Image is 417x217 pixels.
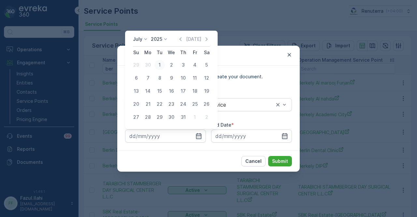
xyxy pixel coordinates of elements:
[131,99,141,109] div: 20
[178,60,188,70] div: 3
[154,99,165,109] div: 22
[241,156,266,166] button: Cancel
[201,112,212,122] div: 2
[166,60,177,70] div: 2
[154,60,165,70] div: 1
[186,36,201,42] p: [DATE]
[133,36,142,42] p: July
[178,73,188,83] div: 10
[201,47,212,58] th: Saturday
[178,112,188,122] div: 31
[201,60,212,70] div: 5
[189,47,201,58] th: Friday
[166,73,177,83] div: 9
[131,112,141,122] div: 27
[190,73,200,83] div: 11
[143,60,153,70] div: 30
[166,86,177,96] div: 16
[272,158,288,164] p: Submit
[143,86,153,96] div: 14
[143,99,153,109] div: 21
[143,73,153,83] div: 7
[131,86,141,96] div: 13
[166,112,177,122] div: 30
[131,73,141,83] div: 6
[190,99,200,109] div: 25
[154,86,165,96] div: 15
[201,86,212,96] div: 19
[131,60,141,70] div: 29
[154,112,165,122] div: 29
[143,112,153,122] div: 28
[142,47,154,58] th: Monday
[130,47,142,58] th: Sunday
[245,158,262,164] p: Cancel
[190,112,200,122] div: 1
[178,99,188,109] div: 24
[201,73,212,83] div: 12
[211,130,292,143] input: dd/mm/yyyy
[125,130,206,143] input: dd/mm/yyyy
[268,156,292,166] button: Submit
[190,86,200,96] div: 18
[151,36,162,42] p: 2025
[190,60,200,70] div: 4
[211,122,231,128] label: End Date
[178,86,188,96] div: 17
[165,47,177,58] th: Wednesday
[201,99,212,109] div: 26
[166,99,177,109] div: 23
[154,73,165,83] div: 8
[177,47,189,58] th: Thursday
[154,47,165,58] th: Tuesday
